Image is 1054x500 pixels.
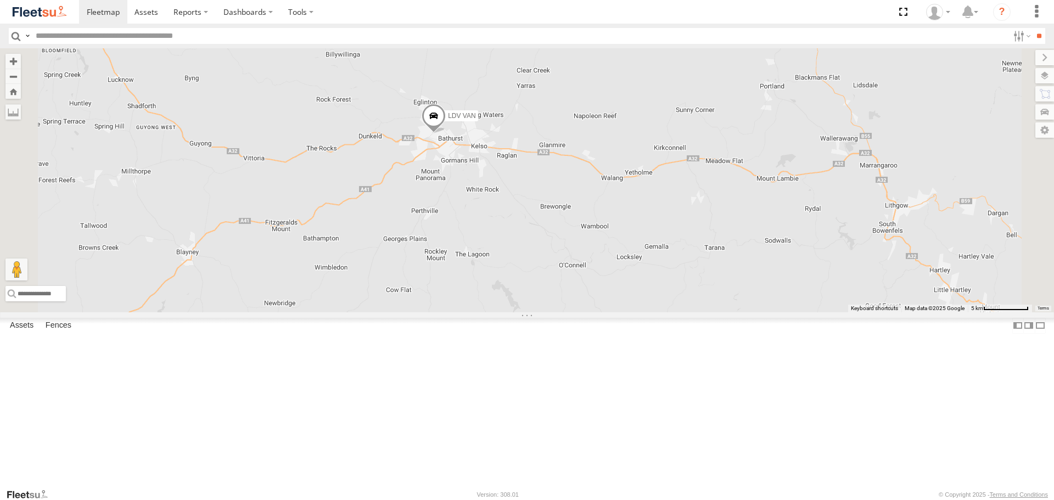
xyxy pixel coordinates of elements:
a: Terms and Conditions [990,491,1048,498]
button: Map Scale: 5 km per 79 pixels [968,305,1032,312]
label: Search Query [23,28,32,44]
label: Measure [5,104,21,120]
button: Zoom in [5,54,21,69]
a: Visit our Website [6,489,57,500]
button: Zoom Home [5,84,21,99]
span: 5 km [971,305,983,311]
a: Terms (opens in new tab) [1038,306,1049,310]
label: Search Filter Options [1009,28,1033,44]
label: Map Settings [1035,122,1054,138]
label: Dock Summary Table to the Right [1023,318,1034,334]
i: ? [993,3,1011,21]
div: © Copyright 2025 - [939,491,1048,498]
span: Map data ©2025 Google [905,305,965,311]
label: Dock Summary Table to the Left [1012,318,1023,334]
label: Assets [4,318,39,334]
button: Keyboard shortcuts [851,305,898,312]
label: Hide Summary Table [1035,318,1046,334]
label: Fences [40,318,77,334]
div: Version: 308.01 [477,491,519,498]
button: Drag Pegman onto the map to open Street View [5,259,27,280]
div: Stephanie Renton [922,4,954,20]
button: Zoom out [5,69,21,84]
img: fleetsu-logo-horizontal.svg [11,4,68,19]
span: LDV VAN [448,113,475,120]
